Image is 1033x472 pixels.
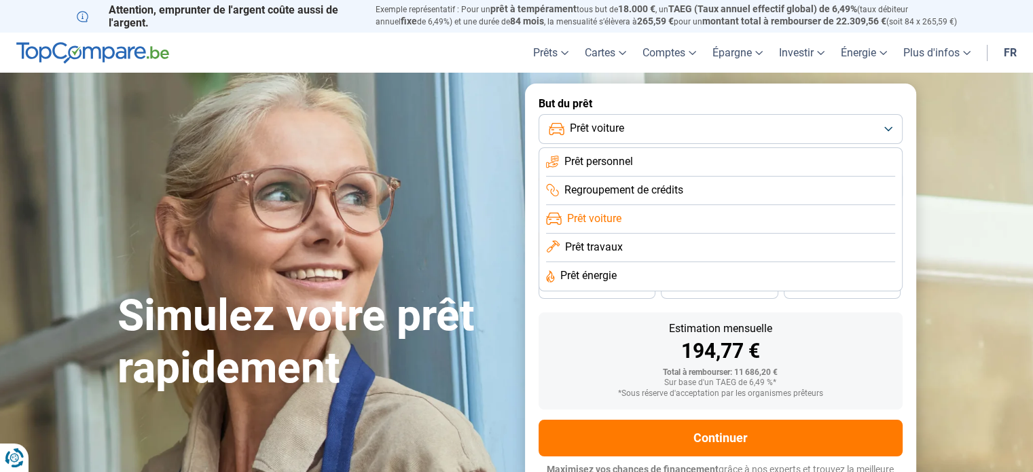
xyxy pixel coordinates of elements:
[702,16,886,26] span: montant total à rembourser de 22.309,56 €
[539,420,903,456] button: Continuer
[560,268,617,283] span: Prêt énergie
[117,290,509,395] h1: Simulez votre prêt rapidement
[567,211,621,226] span: Prêt voiture
[549,341,892,361] div: 194,77 €
[549,389,892,399] div: *Sous réserve d'acceptation par les organismes prêteurs
[490,3,577,14] span: prêt à tempérament
[827,285,857,293] span: 24 mois
[564,183,683,198] span: Regroupement de crédits
[895,33,979,73] a: Plus d'infos
[582,285,612,293] span: 36 mois
[833,33,895,73] a: Énergie
[401,16,417,26] span: fixe
[549,323,892,334] div: Estimation mensuelle
[565,240,623,255] span: Prêt travaux
[510,16,544,26] span: 84 mois
[77,3,359,29] p: Attention, emprunter de l'argent coûte aussi de l'argent.
[704,285,734,293] span: 30 mois
[618,3,655,14] span: 18.000 €
[577,33,634,73] a: Cartes
[704,33,771,73] a: Épargne
[564,154,633,169] span: Prêt personnel
[549,378,892,388] div: Sur base d'un TAEG de 6,49 %*
[771,33,833,73] a: Investir
[570,121,624,136] span: Prêt voiture
[634,33,704,73] a: Comptes
[637,16,674,26] span: 265,59 €
[668,3,857,14] span: TAEG (Taux annuel effectif global) de 6,49%
[539,114,903,144] button: Prêt voiture
[525,33,577,73] a: Prêts
[539,97,903,110] label: But du prêt
[16,42,169,64] img: TopCompare
[376,3,957,28] p: Exemple représentatif : Pour un tous but de , un (taux débiteur annuel de 6,49%) et une durée de ...
[549,368,892,378] div: Total à rembourser: 11 686,20 €
[996,33,1025,73] a: fr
